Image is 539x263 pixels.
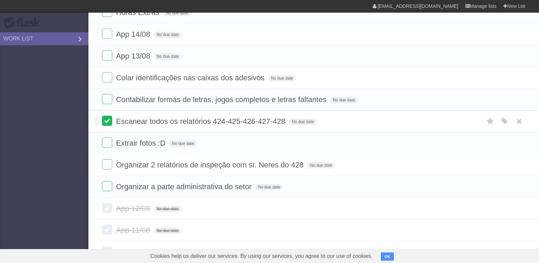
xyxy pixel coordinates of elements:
label: Done [102,29,112,39]
label: Done [102,94,112,104]
span: No due date [154,228,182,234]
span: Extrair fotos :D [116,139,167,147]
span: Colar identificações nas caixas dos adesivos [116,73,266,82]
span: Escanear todos os relatórios 424-425-426-427-428 [116,117,287,126]
span: Organizar a parte administrativa do setor [116,182,253,191]
label: Done [102,50,112,61]
span: No due date [154,53,182,60]
label: Done [102,181,112,191]
label: Done [102,203,112,213]
label: Done [102,116,112,126]
span: Horas extras [116,248,160,256]
button: OK [381,252,394,261]
span: No due date [163,10,190,16]
span: No due date [255,184,283,190]
label: Done [102,246,112,257]
label: Done [102,137,112,148]
span: No due date [268,75,296,81]
span: Cookies help us deliver our services. By using our services, you agree to our use of cookies. [144,249,380,263]
label: Done [102,72,112,82]
span: Contabilizar formas de letras, jogos completos e letras faltantes [116,95,328,104]
span: App 13/08 [116,52,152,60]
span: Organizar 2 relatórios de inspeção com sr. Neres do 428 [116,161,305,169]
label: Star task [484,116,497,127]
span: App 12/08 [116,204,152,213]
div: Flask [3,17,44,29]
span: No due date [154,32,182,38]
label: Done [102,225,112,235]
span: No due date [289,119,317,125]
span: No due date [169,141,197,147]
span: No due date [154,206,182,212]
span: App 11/08 [116,226,152,234]
span: App 14/08 [116,30,152,38]
span: No due date [307,162,335,168]
span: No due date [330,97,358,103]
label: Done [102,159,112,169]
